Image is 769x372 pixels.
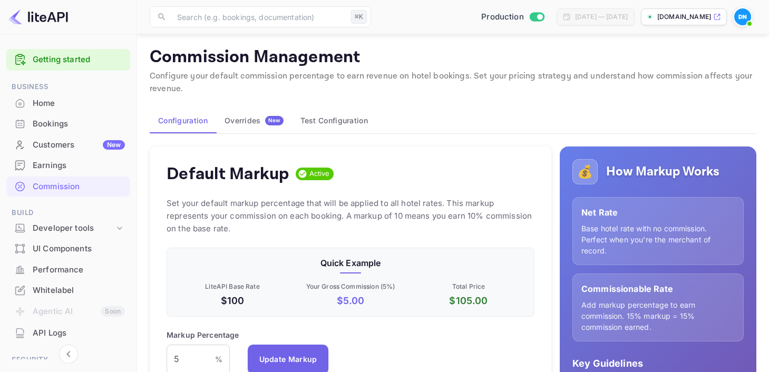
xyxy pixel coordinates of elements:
button: Test Configuration [292,108,376,133]
p: Commission Management [150,47,756,68]
input: Search (e.g. bookings, documentation) [171,6,347,27]
div: Bookings [6,114,130,134]
a: CustomersNew [6,135,130,154]
h5: How Markup Works [606,163,719,180]
a: Bookings [6,114,130,133]
div: New [103,140,125,150]
img: LiteAPI logo [8,8,68,25]
p: Add markup percentage to earn commission. 15% markup = 15% commission earned. [581,299,735,332]
div: Overrides [225,116,284,125]
img: Dominic Newboult [734,8,751,25]
span: New [265,117,284,124]
a: UI Components [6,239,130,258]
a: Whitelabel [6,280,130,300]
p: 💰 [577,162,593,181]
div: API Logs [33,327,125,339]
a: API Logs [6,323,130,342]
p: $100 [176,293,289,308]
div: Performance [33,264,125,276]
a: Getting started [33,54,125,66]
div: Developer tools [33,222,114,234]
a: Commission [6,177,130,196]
p: Quick Example [176,257,525,269]
div: Earnings [33,160,125,172]
div: Getting started [6,49,130,71]
p: Configure your default commission percentage to earn revenue on hotel bookings. Set your pricing ... [150,70,756,95]
div: API Logs [6,323,130,344]
p: Net Rate [581,206,735,219]
div: Bookings [33,118,125,130]
div: Home [33,97,125,110]
div: UI Components [6,239,130,259]
p: Your Gross Commission ( 5 %) [294,282,407,291]
p: [DOMAIN_NAME] [657,12,711,22]
a: Performance [6,260,130,279]
div: Whitelabel [33,285,125,297]
p: $ 5.00 [294,293,407,308]
a: Home [6,93,130,113]
div: Performance [6,260,130,280]
div: Whitelabel [6,280,130,301]
p: Markup Percentage [167,329,239,340]
button: Collapse navigation [59,345,78,364]
div: Earnings [6,155,130,176]
p: Key Guidelines [572,356,744,370]
p: Commissionable Rate [581,282,735,295]
a: Earnings [6,155,130,175]
p: Total Price [412,282,525,291]
div: Commission [33,181,125,193]
span: Active [305,169,334,179]
span: Production [481,11,524,23]
div: UI Components [33,243,125,255]
h4: Default Markup [167,163,289,184]
p: Base hotel rate with no commission. Perfect when you're the merchant of record. [581,223,735,256]
p: LiteAPI Base Rate [176,282,289,291]
div: Commission [6,177,130,197]
span: Business [6,81,130,93]
span: Security [6,354,130,366]
p: $ 105.00 [412,293,525,308]
div: Switch to Sandbox mode [477,11,548,23]
span: Build [6,207,130,219]
div: [DATE] — [DATE] [575,12,628,22]
div: Developer tools [6,219,130,238]
button: Configuration [150,108,216,133]
div: Home [6,93,130,114]
div: ⌘K [351,10,367,24]
p: % [215,354,222,365]
div: Customers [33,139,125,151]
p: Set your default markup percentage that will be applied to all hotel rates. This markup represent... [167,197,534,235]
div: CustomersNew [6,135,130,155]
